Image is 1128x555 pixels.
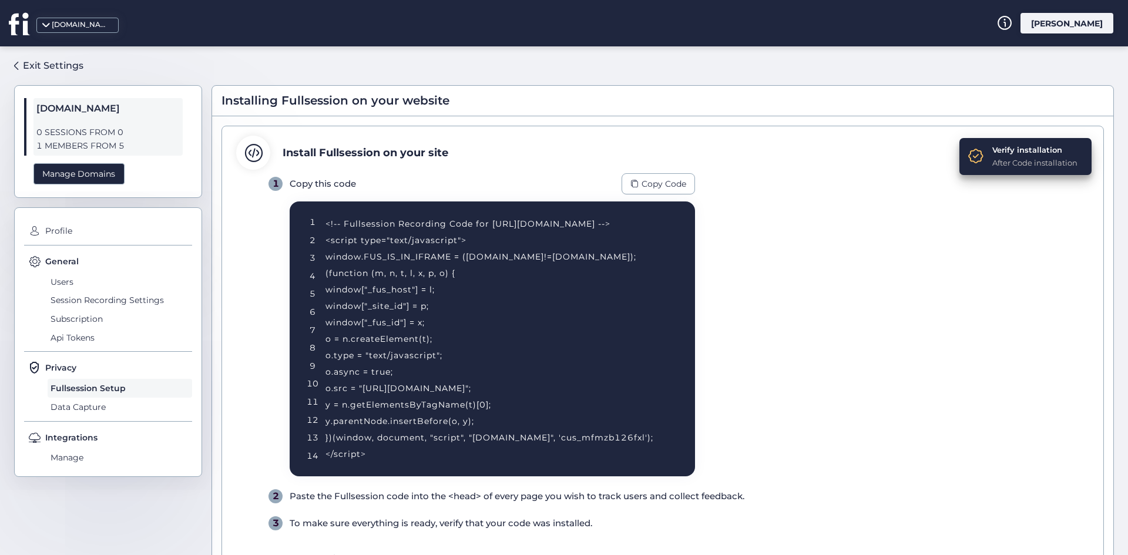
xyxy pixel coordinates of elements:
[48,398,192,416] span: Data Capture
[307,377,318,390] div: 10
[310,324,315,337] div: 7
[992,144,1077,156] div: Verify installation
[307,431,318,444] div: 13
[268,516,283,530] div: 3
[283,144,448,161] div: Install Fullsession on your site
[307,413,318,426] div: 12
[290,177,356,191] div: Copy this code
[310,287,315,300] div: 5
[221,92,449,110] span: Installing Fullsession on your website
[268,489,283,503] div: 2
[36,126,180,139] span: 0 SESSIONS FROM 0
[310,234,315,247] div: 2
[310,359,315,372] div: 9
[52,19,110,31] div: [DOMAIN_NAME]
[310,305,315,318] div: 6
[325,216,666,462] div: <!-- Fullsession Recording Code for [URL][DOMAIN_NAME] --> <script type="text/javascript"> window...
[36,101,180,116] span: [DOMAIN_NAME]
[992,157,1077,169] div: After Code installation
[310,251,315,264] div: 3
[48,310,192,328] span: Subscription
[33,163,125,185] div: Manage Domains
[45,361,76,374] span: Privacy
[310,216,315,228] div: 1
[48,273,192,291] span: Users
[642,177,686,190] span: Copy Code
[36,139,180,153] span: 1 MEMBERS FROM 5
[307,449,318,462] div: 14
[48,328,192,347] span: Api Tokens
[45,431,98,444] span: Integrations
[14,56,83,76] a: Exit Settings
[45,255,79,268] span: General
[48,379,192,398] span: Fullsession Setup
[290,489,744,503] div: Paste the Fullsession code into the <head> of every page you wish to track users and collect feed...
[23,58,83,73] div: Exit Settings
[310,341,315,354] div: 8
[48,449,192,467] span: Manage
[268,177,283,191] div: 1
[307,395,318,408] div: 11
[42,222,192,241] span: Profile
[48,291,192,310] span: Session Recording Settings
[1020,13,1113,33] div: [PERSON_NAME]
[290,516,592,530] div: To make sure everything is ready, verify that your code was installed.
[310,270,315,282] div: 4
